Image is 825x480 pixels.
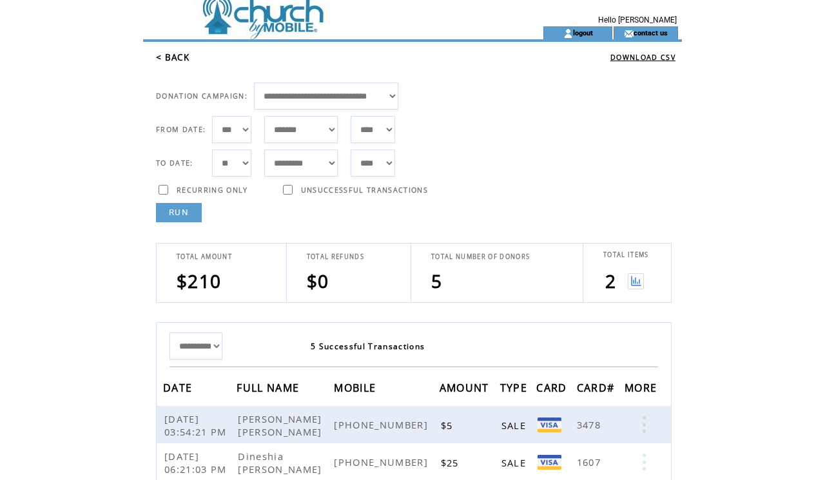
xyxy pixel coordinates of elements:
span: TOTAL NUMBER OF DONORS [431,253,530,261]
span: CARD# [577,378,618,401]
span: TOTAL AMOUNT [177,253,232,261]
a: AMOUNT [440,383,492,391]
span: 5 Successful Transactions [311,341,425,352]
a: contact us [634,28,668,37]
span: AMOUNT [440,378,492,401]
span: 3478 [577,418,604,431]
span: [DATE] 06:21:03 PM [164,450,230,475]
span: [PHONE_NUMBER] [334,456,431,468]
span: DONATION CAMPAIGN: [156,91,247,101]
span: 2 [605,269,616,293]
span: UNSUCCESSFUL TRANSACTIONS [301,186,428,195]
img: Visa [538,455,561,470]
span: SALE [501,419,529,432]
span: $5 [441,419,456,432]
span: SALE [501,456,529,469]
img: Visa [538,418,561,432]
span: TOTAL REFUNDS [307,253,364,261]
span: 1607 [577,456,604,468]
span: MOBILE [334,378,379,401]
a: FULL NAME [237,383,302,391]
span: $0 [307,269,329,293]
span: TOTAL ITEMS [603,251,649,259]
a: < BACK [156,52,189,63]
a: TYPE [500,383,530,391]
span: MORE [625,378,660,401]
a: CARD# [577,383,618,391]
a: MOBILE [334,383,379,391]
span: FULL NAME [237,378,302,401]
span: [DATE] 03:54:21 PM [164,412,230,438]
a: DATE [163,383,195,391]
span: 5 [431,269,442,293]
img: contact_us_icon.gif [624,28,634,39]
a: DOWNLOAD CSV [610,53,675,62]
span: RECURRING ONLY [177,186,248,195]
span: DATE [163,378,195,401]
a: RUN [156,203,202,222]
span: Hello [PERSON_NAME] [598,15,677,24]
span: [PHONE_NUMBER] [334,418,431,431]
span: [PERSON_NAME] [PERSON_NAME] [238,412,325,438]
img: account_icon.gif [563,28,573,39]
span: TYPE [500,378,530,401]
span: TO DATE: [156,158,193,168]
span: Dineshia [PERSON_NAME] [238,450,325,475]
span: $25 [441,456,462,469]
span: CARD [536,378,570,401]
img: View graph [628,273,644,289]
span: $210 [177,269,221,293]
span: FROM DATE: [156,125,206,134]
a: CARD [536,383,570,391]
a: logout [573,28,593,37]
